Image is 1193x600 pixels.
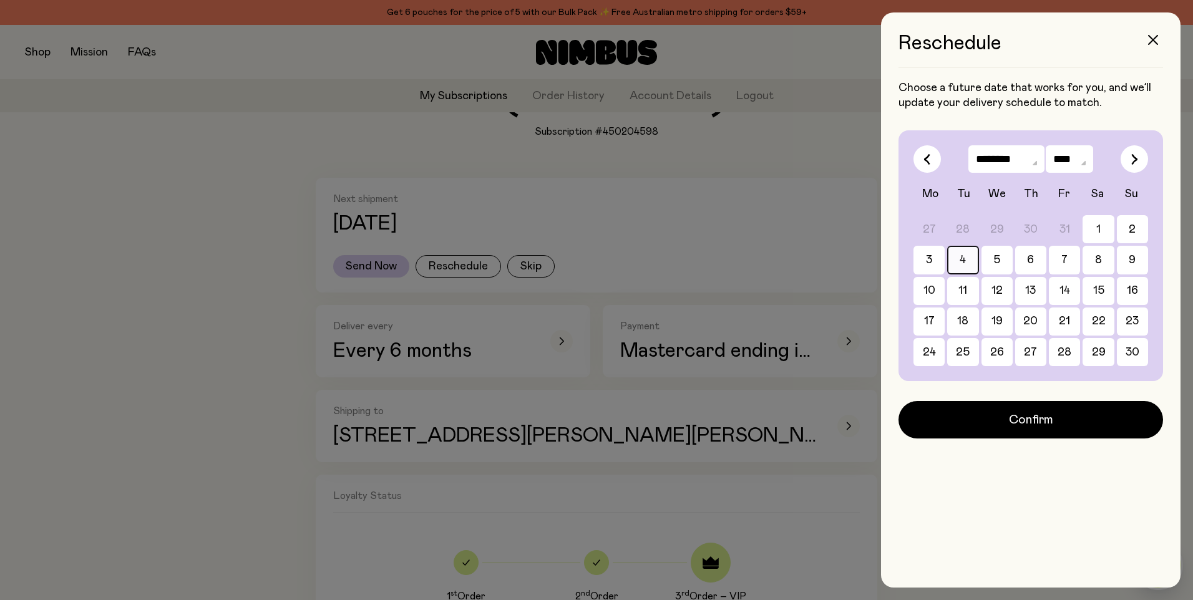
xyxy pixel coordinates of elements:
[1081,186,1115,201] div: Sa
[981,338,1013,366] button: 26
[947,277,978,305] button: 11
[1117,307,1148,336] button: 23
[1117,246,1148,274] button: 9
[1015,246,1046,274] button: 6
[1083,338,1114,366] button: 29
[898,32,1163,68] h3: Reschedule
[1117,277,1148,305] button: 16
[1015,307,1046,336] button: 20
[913,186,947,201] div: Mo
[913,277,945,305] button: 10
[1083,215,1114,243] button: 1
[947,246,978,274] button: 4
[913,307,945,336] button: 17
[1009,411,1053,428] span: Confirm
[1049,277,1080,305] button: 14
[980,186,1014,201] div: We
[1014,186,1048,201] div: Th
[913,246,945,274] button: 3
[947,307,978,336] button: 18
[913,338,945,366] button: 24
[1117,338,1148,366] button: 30
[1048,186,1081,201] div: Fr
[898,401,1163,438] button: Confirm
[1083,277,1114,305] button: 15
[1015,338,1046,366] button: 27
[981,246,1013,274] button: 5
[1083,307,1114,336] button: 22
[898,80,1163,110] p: Choose a future date that works for you, and we’ll update your delivery schedule to match.
[1049,246,1080,274] button: 7
[1049,307,1080,336] button: 21
[947,186,981,201] div: Tu
[947,338,978,366] button: 25
[1114,186,1148,201] div: Su
[1117,215,1148,243] button: 2
[981,307,1013,336] button: 19
[1049,338,1080,366] button: 28
[1083,246,1114,274] button: 8
[981,277,1013,305] button: 12
[1015,277,1046,305] button: 13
